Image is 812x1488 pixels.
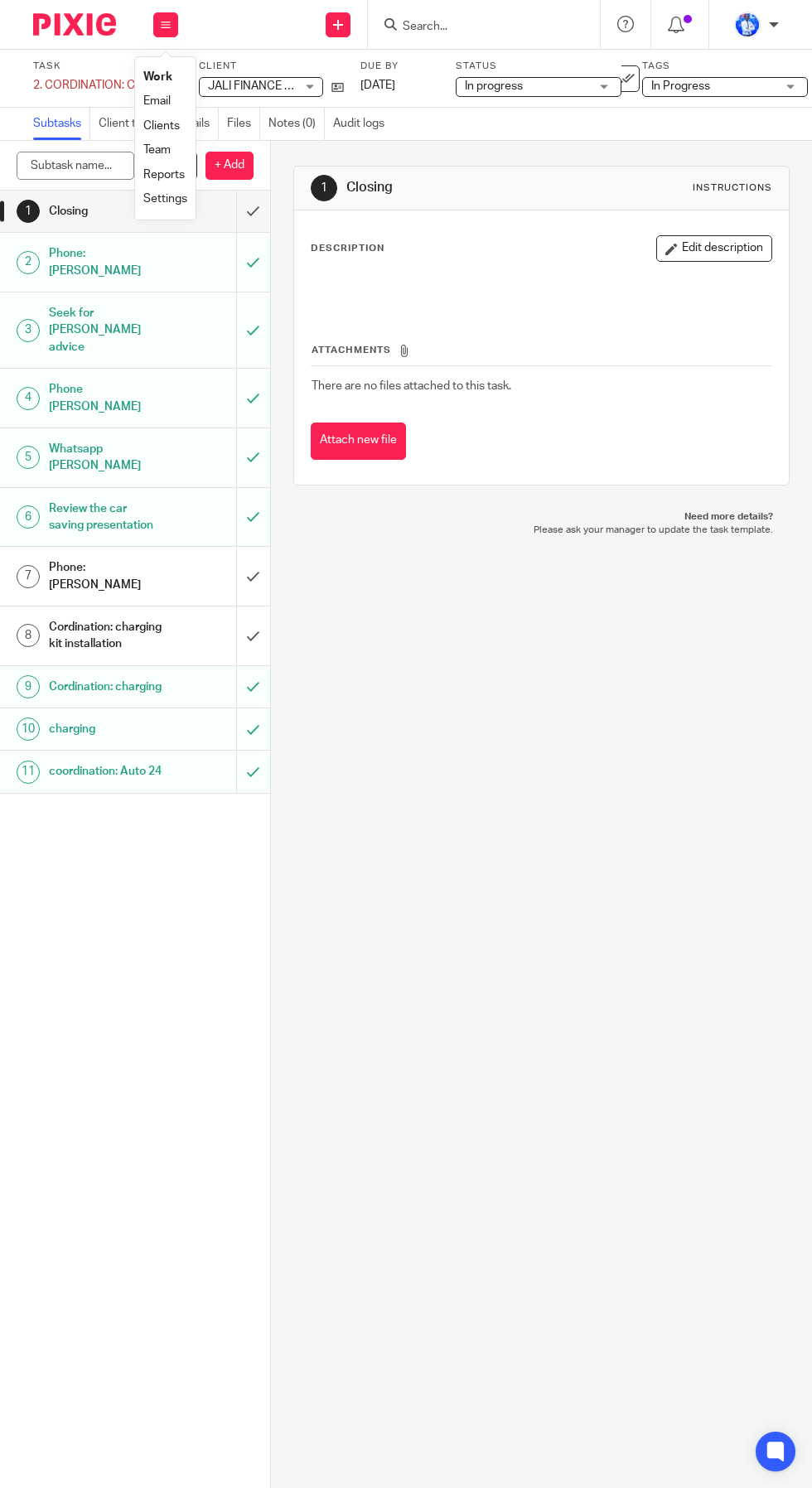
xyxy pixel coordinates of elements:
h1: Review the car saving presentation [49,496,162,539]
a: Emails [176,108,219,140]
a: Work [143,71,172,83]
h1: Closing [346,179,577,196]
button: Attach new file [311,423,406,460]
p: Please ask your manager to update the task template. [310,524,773,537]
a: Settings [143,193,187,205]
a: Notes (0) [268,108,325,140]
h1: Whatsapp [PERSON_NAME] [49,437,162,479]
div: 9 [17,675,40,698]
input: Subtask name... [17,152,134,180]
a: Reports [143,169,185,181]
label: Due by [360,60,435,73]
span: [DATE] [360,80,395,91]
h1: Seek for [PERSON_NAME] advice [49,301,162,360]
a: Files [227,108,260,140]
h1: Cordination: charging [49,674,162,699]
h1: coordination: Auto 24 [49,759,162,784]
a: Client tasks [99,108,168,140]
span: JALI FINANCE Ltd [208,80,302,92]
input: Search [401,20,550,35]
label: Client [199,60,344,73]
div: 2 [17,251,40,274]
a: Clients [143,120,180,132]
a: Audit logs [333,108,393,140]
h1: Phone [PERSON_NAME] [49,377,162,419]
span: There are no files attached to this task. [312,380,511,392]
h1: Closing [49,199,162,224]
div: 10 [17,717,40,741]
a: Team [143,144,171,156]
a: Subtasks [33,108,90,140]
label: Status [456,60,621,73]
p: Need more details? [310,510,773,524]
div: Instructions [693,181,772,195]
h1: Cordination: charging kit installation [49,615,162,657]
div: 1 [311,175,337,201]
h1: charging [49,717,162,742]
div: 4 [17,387,40,410]
div: 8 [17,624,40,647]
div: 6 [17,505,40,529]
img: WhatsApp%20Image%202022-01-17%20at%2010.26.43%20PM.jpeg [734,12,761,38]
p: Description [311,242,384,255]
div: 5 [17,446,40,469]
div: 3 [17,319,40,342]
div: 2. CORDINATION: Car Familiality [33,77,178,94]
img: Pixie [33,13,116,36]
button: Edit description [656,235,772,262]
span: In progress [465,80,523,92]
h1: Phone: [PERSON_NAME] [49,555,162,597]
span: In Progress [651,80,710,92]
div: 1 [17,200,40,223]
label: Tags [642,60,808,73]
a: Email [143,95,171,107]
label: Task [33,60,178,73]
div: 11 [17,761,40,784]
div: 7 [17,565,40,588]
span: Attachments [312,345,391,355]
p: + Add [205,152,254,180]
h1: Phone: [PERSON_NAME] [49,241,162,283]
